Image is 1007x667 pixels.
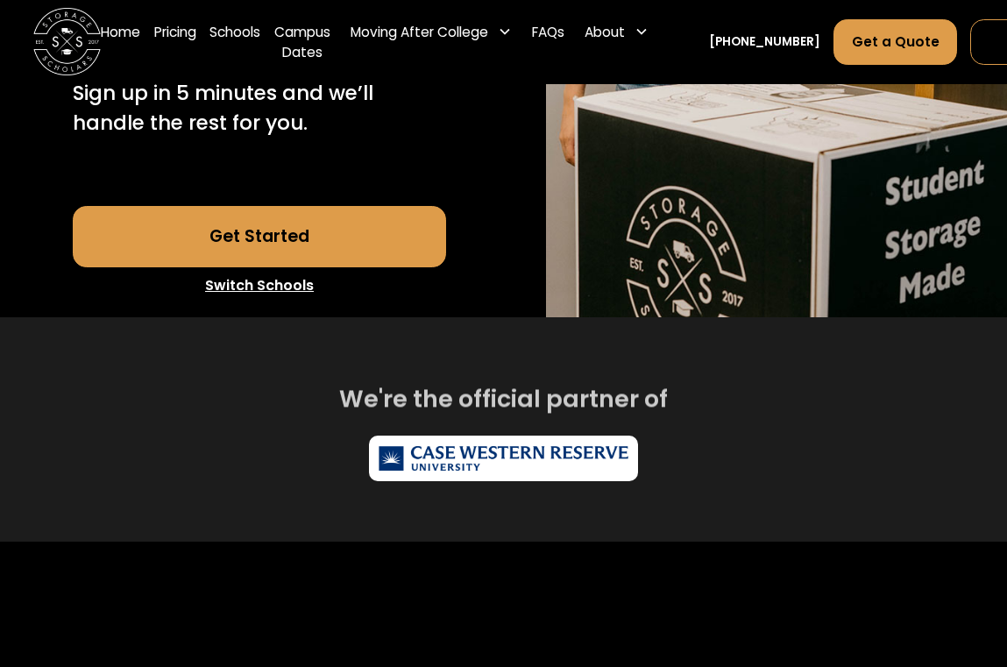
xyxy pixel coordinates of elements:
[154,9,196,76] a: Pricing
[73,206,446,266] a: Get Started
[33,9,101,76] a: home
[833,19,956,65] a: Get a Quote
[585,22,625,42] div: About
[73,267,446,304] a: Switch Schools
[209,9,260,76] a: Schools
[73,78,446,138] p: Sign up in 5 minutes and we’ll handle the rest for you.
[101,9,140,76] a: Home
[339,384,668,415] h2: We're the official partner of
[274,9,330,76] a: Campus Dates
[532,9,564,76] a: FAQs
[344,9,518,56] div: Moving After College
[578,9,655,56] div: About
[33,9,101,76] img: Storage Scholars main logo
[709,33,820,51] a: [PHONE_NUMBER]
[351,22,488,42] div: Moving After College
